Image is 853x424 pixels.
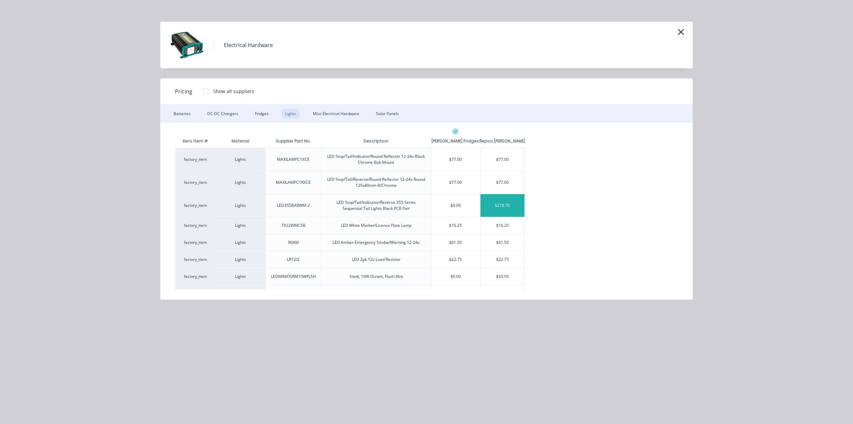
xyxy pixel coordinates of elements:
[431,217,480,234] div: $16.25
[480,285,525,308] div: $163.64
[431,148,480,171] div: $77.00
[350,274,403,280] div: Stedi, 10W Osram, Flush Mnt
[175,251,215,268] div: factory_item
[480,217,525,234] div: $16.25
[175,134,215,148] div: Xero Item #
[224,41,273,49] div: Electrical Hardware
[215,251,265,268] div: Lights
[341,223,412,229] div: LED White Marker/Licence Plate Lamp
[480,194,525,217] div: $278.70
[480,171,525,194] div: $77.00
[277,202,310,208] div: LED355BARWM-2
[277,156,310,162] div: MAXILAMPC1XCE
[252,109,272,119] div: Fridges
[215,148,265,171] div: Lights
[175,285,215,308] div: factory_item
[175,87,192,95] span: Pricing
[282,109,300,119] div: Lights
[373,109,402,119] div: Solar Panels
[215,234,265,251] div: Lights
[479,138,525,144] div: Repco [PERSON_NAME]
[333,240,420,246] div: LED Amber Emergency Strobe/Warning 12-24v
[480,268,525,285] div: $53.95
[287,257,300,263] div: LR12/2
[310,109,363,119] div: Misc Electrical Hardware
[431,251,480,268] div: $22.75
[175,268,215,285] div: factory_item
[327,199,426,211] div: LED Stop/Tail/Indicator/Reverse 355 Series Sequential Tail Lights Black PCB Pair
[358,133,394,149] div: Description
[271,133,316,149] div: Supplier Part No.
[175,194,215,217] div: factory_item
[281,223,306,229] div: 7922WMCSB
[431,268,480,285] div: $0.00
[271,274,316,280] div: LEDMINIOSRM10WFLSH
[327,176,426,188] div: LED Stop/Tail/Reverse/Round Reflector 12-24v Round 125x40mm B/Chrome
[175,171,215,194] div: factory_item
[276,179,311,185] div: MAXILAMPC1RXCE
[352,257,401,263] div: LED 2pk 12v Load Resistor
[170,28,204,62] img: Electrical Hardware
[431,138,479,144] div: [PERSON_NAME] Fridges
[431,171,480,194] div: $77.00
[480,148,525,171] div: $77.00
[431,194,480,217] div: $0.00
[215,217,265,234] div: Lights
[175,217,215,234] div: factory_item
[327,153,426,165] div: LED Stop/Tail/Indicator/Round Reflector 12-24v Black Chrome Bolt Mount
[480,234,525,251] div: $61.50
[480,251,525,268] div: $22.75
[213,88,254,95] div: Show all suppliers
[204,109,242,119] div: DC-DC Chargers
[175,148,215,171] div: factory_item
[215,194,265,217] div: Lights
[215,134,265,148] div: Material
[431,234,480,251] div: $61.50
[215,268,265,285] div: Lights
[175,234,215,251] div: factory_item
[215,285,265,308] div: Lights
[215,171,265,194] div: Lights
[288,240,299,246] div: 90AM
[170,109,194,119] div: Batteries
[431,285,480,308] div: $0.00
